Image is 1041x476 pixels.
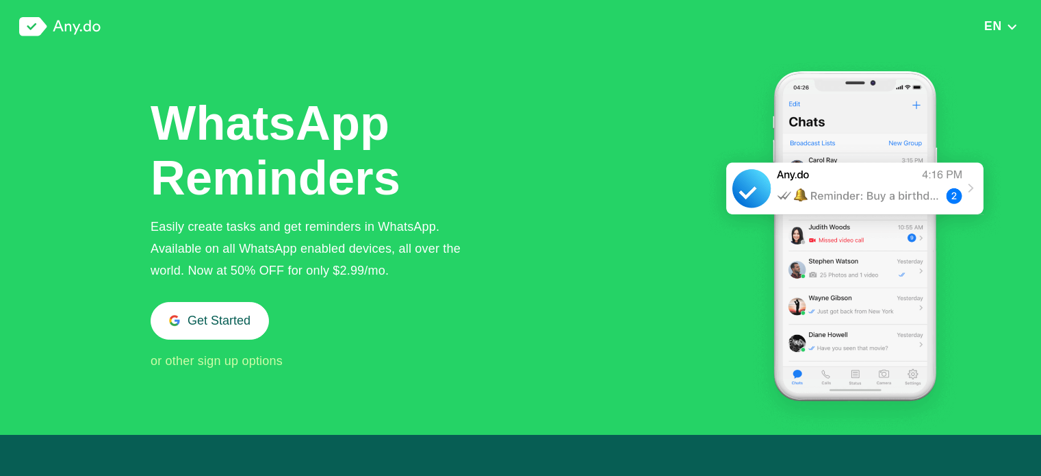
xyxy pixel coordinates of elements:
[980,18,1022,34] button: EN
[1006,22,1018,32] img: down
[151,96,404,205] h1: WhatsApp Reminders
[19,17,101,36] img: logo
[708,53,1002,435] img: WhatsApp Tasks & Reminders
[984,19,1002,33] span: EN
[151,302,269,340] button: Get Started
[151,354,283,368] span: or other sign up options
[151,216,483,281] div: Easily create tasks and get reminders in WhatsApp. Available on all WhatsApp enabled devices, all...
